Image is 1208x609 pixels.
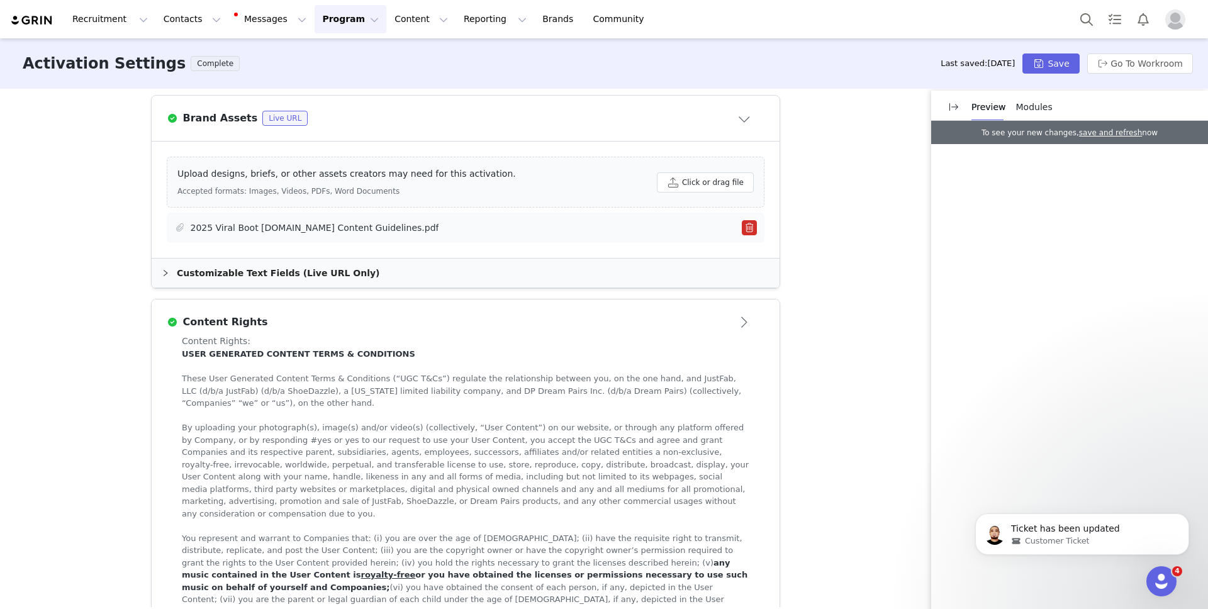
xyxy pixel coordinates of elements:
iframe: Intercom live chat [1146,566,1177,596]
span: Complete [191,56,240,71]
h3: Activation Settings [23,52,186,75]
a: Brands [535,5,584,33]
span: Content Rights: [182,336,250,346]
span: [DATE] [987,59,1015,68]
iframe: Intercom notifications message [956,487,1208,575]
span: By uploading your photograph(s), image(s) and/or video(s) (collectively, “User Content”) on our w... [182,423,749,518]
span: now [1142,128,1158,137]
span: USER GENERATED CONTENT TERMS & CONDITIONS [182,349,415,359]
u: royalty-free [361,570,416,579]
button: Save [1022,53,1079,74]
p: Accepted formats: Images, Videos, PDFs, Word Documents [177,186,516,197]
button: Program [315,5,386,33]
button: Close module [725,108,764,128]
h4: Upload designs, briefs, or other assets creators may need for this activation. [177,167,516,181]
button: Go To Workroom [1087,53,1193,74]
button: Open module [725,312,764,332]
button: Content [387,5,456,33]
button: Profile [1158,9,1198,30]
strong: any music contained in the User Content is or you have obtained the licenses or permissions neces... [182,558,747,592]
button: Notifications [1129,5,1157,33]
span: These User Generated Content Terms & Conditions (“UGC T&Cs”) regulate the relationship between yo... [182,374,741,408]
button: Click or drag file [657,172,754,193]
img: placeholder-profile.jpg [1165,9,1185,30]
button: Search [1073,5,1100,33]
span: Modules [1016,102,1053,112]
button: Recruitment [65,5,155,33]
div: Customizable Text Fields (Live URL Only) [152,259,780,288]
span: Last saved: [941,59,1015,68]
img: grin logo [10,14,54,26]
a: Tasks [1101,5,1129,33]
a: Community [586,5,657,33]
a: save and refresh [1079,128,1142,137]
a: 2025 Viral Boot [DOMAIN_NAME] Content Guidelines.pdf [191,221,439,235]
h3: Content Rights [178,315,268,330]
button: Messages [229,5,314,33]
span: Live URL [262,111,308,126]
p: Preview [971,101,1006,114]
button: Reporting [456,5,534,33]
button: Contacts [156,5,228,33]
span: To see your new changes, [981,128,1079,137]
i: icon: right [162,269,169,277]
h3: Brand Assets [178,111,258,126]
span: Upload designs, briefs, or other assets creators may need for this activation. Accepted formats: ... [177,167,754,197]
span: 4 [1172,566,1182,576]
